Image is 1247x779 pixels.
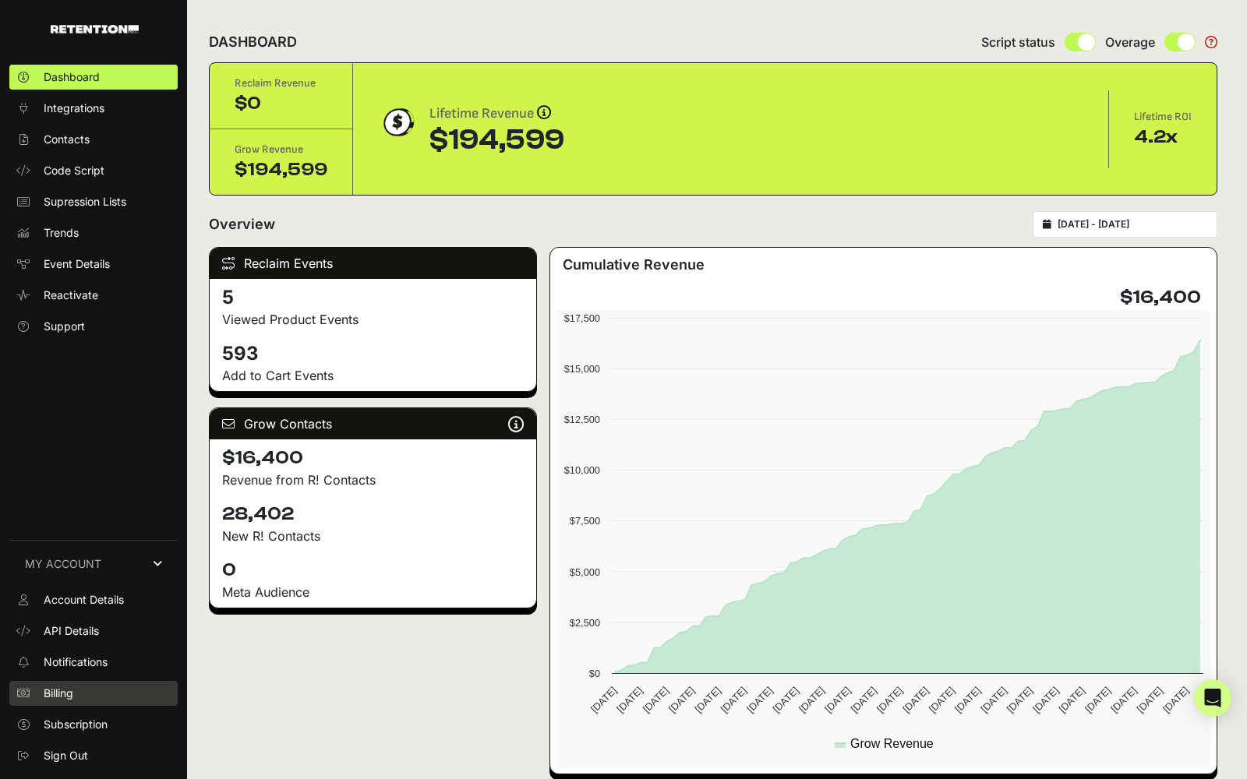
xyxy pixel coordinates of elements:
[44,100,104,116] span: Integrations
[1160,685,1191,715] text: [DATE]
[210,248,536,279] div: Reclaim Events
[1004,685,1034,715] text: [DATE]
[9,96,178,121] a: Integrations
[797,685,827,715] text: [DATE]
[222,558,524,583] h4: 0
[44,654,108,670] span: Notifications
[235,91,327,116] div: $0
[9,650,178,675] a: Notifications
[235,157,327,182] div: $194,599
[588,685,619,715] text: [DATE]
[563,464,599,476] text: $10,000
[9,540,178,587] a: MY ACCOUNT
[1120,285,1201,310] h4: $16,400
[44,163,104,178] span: Code Script
[614,685,645,715] text: [DATE]
[9,314,178,339] a: Support
[222,471,524,489] p: Revenue from R! Contacts
[222,366,524,385] p: Add to Cart Events
[9,220,178,245] a: Trends
[1134,109,1192,125] div: Lifetime ROI
[570,617,600,629] text: $2,500
[222,341,524,366] h4: 593
[1105,33,1155,51] span: Overage
[235,142,327,157] div: Grow Revenue
[209,31,297,53] h2: DASHBOARD
[744,685,775,715] text: [DATE]
[378,103,417,142] img: dollar-coin-05c43ed7efb7bc0c12610022525b4bbbb207c7efeef5aecc26f025e68dcafac9.png
[563,414,599,425] text: $12,500
[1194,679,1231,717] div: Open Intercom Messenger
[44,748,88,763] span: Sign Out
[429,103,564,125] div: Lifetime Revenue
[9,252,178,277] a: Event Details
[666,685,697,715] text: [DATE]
[770,685,800,715] text: [DATE]
[9,283,178,308] a: Reactivate
[952,685,983,715] text: [DATE]
[222,527,524,545] p: New R! Contacts
[51,25,139,33] img: Retention.com
[44,623,99,639] span: API Details
[44,225,79,241] span: Trends
[1108,685,1139,715] text: [DATE]
[718,685,748,715] text: [DATE]
[9,189,178,214] a: Supression Lists
[222,583,524,601] div: Meta Audience
[9,681,178,706] a: Billing
[9,743,178,768] a: Sign Out
[209,213,275,235] h2: Overview
[874,685,905,715] text: [DATE]
[570,515,600,527] text: $7,500
[44,717,108,732] span: Subscription
[1030,685,1061,715] text: [DATE]
[1134,685,1164,715] text: [DATE]
[570,566,600,578] text: $5,000
[222,446,524,471] h4: $16,400
[25,556,101,572] span: MY ACCOUNT
[9,619,178,643] a: API Details
[563,363,599,375] text: $15,000
[692,685,722,715] text: [DATE]
[1056,685,1086,715] text: [DATE]
[222,285,524,310] h4: 5
[44,287,98,303] span: Reactivate
[978,685,1009,715] text: [DATE]
[222,310,524,329] p: Viewed Product Events
[563,254,705,276] h3: Cumulative Revenue
[1134,125,1192,150] div: 4.2x
[640,685,670,715] text: [DATE]
[210,408,536,439] div: Grow Contacts
[848,685,878,715] text: [DATE]
[926,685,956,715] text: [DATE]
[235,76,327,91] div: Reclaim Revenue
[44,69,100,85] span: Dashboard
[9,127,178,152] a: Contacts
[9,587,178,612] a: Account Details
[850,737,934,750] text: Grow Revenue
[588,668,599,679] text: $0
[822,685,853,715] text: [DATE]
[1083,685,1113,715] text: [DATE]
[981,33,1055,51] span: Script status
[44,256,110,272] span: Event Details
[44,319,85,334] span: Support
[222,502,524,527] h4: 28,402
[9,158,178,183] a: Code Script
[44,686,73,701] span: Billing
[44,592,124,608] span: Account Details
[9,65,178,90] a: Dashboard
[900,685,931,715] text: [DATE]
[44,132,90,147] span: Contacts
[429,125,564,156] div: $194,599
[9,712,178,737] a: Subscription
[563,312,599,324] text: $17,500
[44,194,126,210] span: Supression Lists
